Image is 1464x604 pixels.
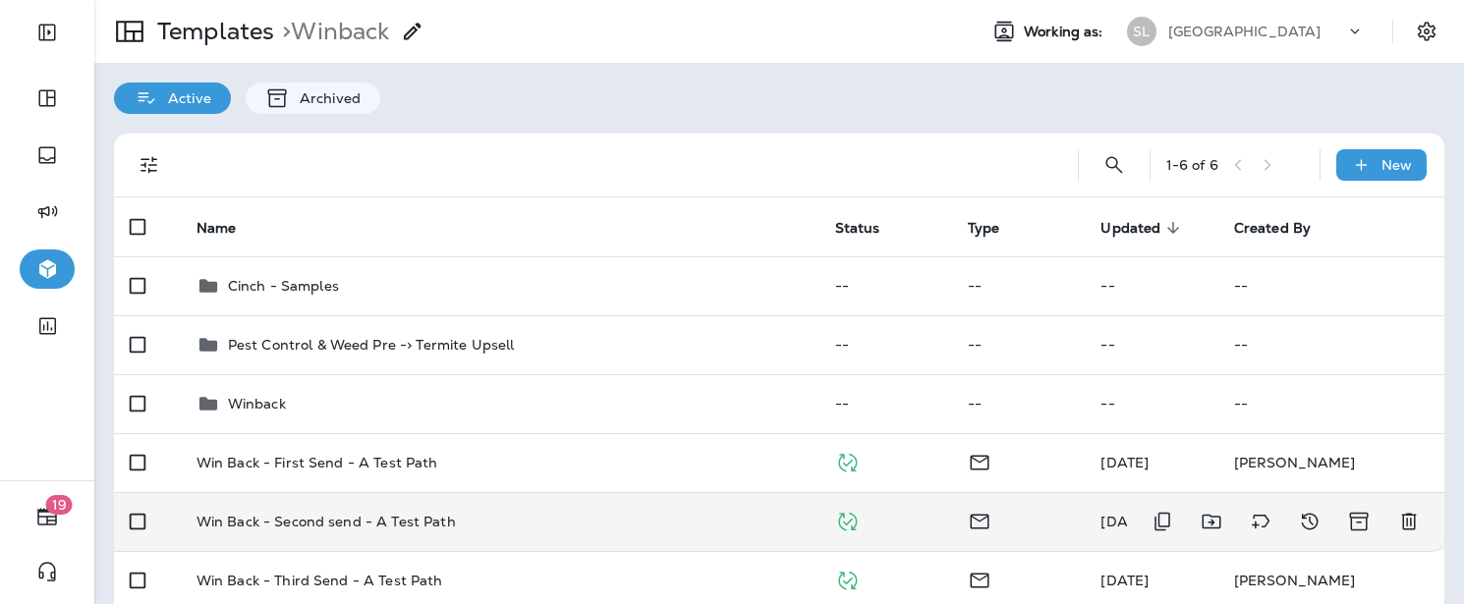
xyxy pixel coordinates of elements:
[1100,219,1186,237] span: Updated
[149,17,274,46] p: Templates
[1409,14,1444,49] button: Settings
[968,511,991,528] span: Email
[1100,572,1149,589] span: Frank Carreno
[197,220,237,237] span: Name
[1218,256,1444,315] td: --
[952,256,1085,315] td: --
[1100,454,1149,471] span: Frank Carreno
[1095,145,1134,185] button: Search Templates
[1100,513,1149,530] span: Frank Carreno
[1218,374,1444,433] td: --
[819,315,952,374] td: --
[1024,24,1107,40] span: Working as:
[290,90,361,106] p: Archived
[835,452,860,469] span: Published
[968,452,991,469] span: Email
[197,455,438,470] p: Win Back - First Send - A Test Path
[952,315,1085,374] td: --
[228,396,286,412] p: Winback
[20,13,75,52] button: Expand Sidebar
[968,220,1000,237] span: Type
[1085,374,1217,433] td: --
[1168,24,1321,39] p: [GEOGRAPHIC_DATA]
[835,219,906,237] span: Status
[1166,157,1218,173] div: 1 - 6 of 6
[130,145,169,185] button: Filters
[1290,502,1329,541] button: View Changelog
[835,570,860,587] span: Published
[968,219,1026,237] span: Type
[197,573,443,588] p: Win Back - Third Send - A Test Path
[1339,502,1380,541] button: Archive
[952,374,1085,433] td: --
[20,497,75,536] button: 19
[46,495,73,515] span: 19
[197,219,262,237] span: Name
[819,256,952,315] td: --
[1192,502,1231,541] button: Move to folder
[158,90,211,106] p: Active
[197,514,456,529] p: Win Back - Second send - A Test Path
[835,220,880,237] span: Status
[1127,17,1156,46] div: SL
[1085,315,1217,374] td: --
[1143,502,1182,541] button: Duplicate
[228,337,515,353] p: Pest Control & Weed Pre -> Termite Upsell
[1234,219,1336,237] span: Created By
[1234,220,1311,237] span: Created By
[1381,157,1412,173] p: New
[274,17,389,46] p: Winback
[1241,502,1280,541] button: Add tags
[1389,502,1429,541] button: Delete
[228,278,339,294] p: Cinch - Samples
[1218,433,1444,492] td: [PERSON_NAME]
[1085,256,1217,315] td: --
[1218,315,1444,374] td: --
[835,511,860,528] span: Published
[819,374,952,433] td: --
[1100,220,1160,237] span: Updated
[968,570,991,587] span: Email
